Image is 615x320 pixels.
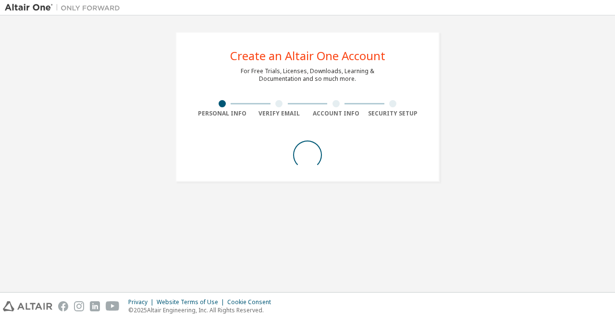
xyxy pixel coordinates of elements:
div: For Free Trials, Licenses, Downloads, Learning & Documentation and so much more. [241,67,374,83]
div: Website Terms of Use [157,298,227,306]
div: Security Setup [365,110,422,117]
img: linkedin.svg [90,301,100,311]
img: instagram.svg [74,301,84,311]
div: Cookie Consent [227,298,277,306]
img: altair_logo.svg [3,301,52,311]
img: Altair One [5,3,125,13]
div: Verify Email [251,110,308,117]
img: youtube.svg [106,301,120,311]
div: Create an Altair One Account [230,50,385,62]
div: Personal Info [194,110,251,117]
p: © 2025 Altair Engineering, Inc. All Rights Reserved. [128,306,277,314]
img: facebook.svg [58,301,68,311]
div: Account Info [307,110,365,117]
div: Privacy [128,298,157,306]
